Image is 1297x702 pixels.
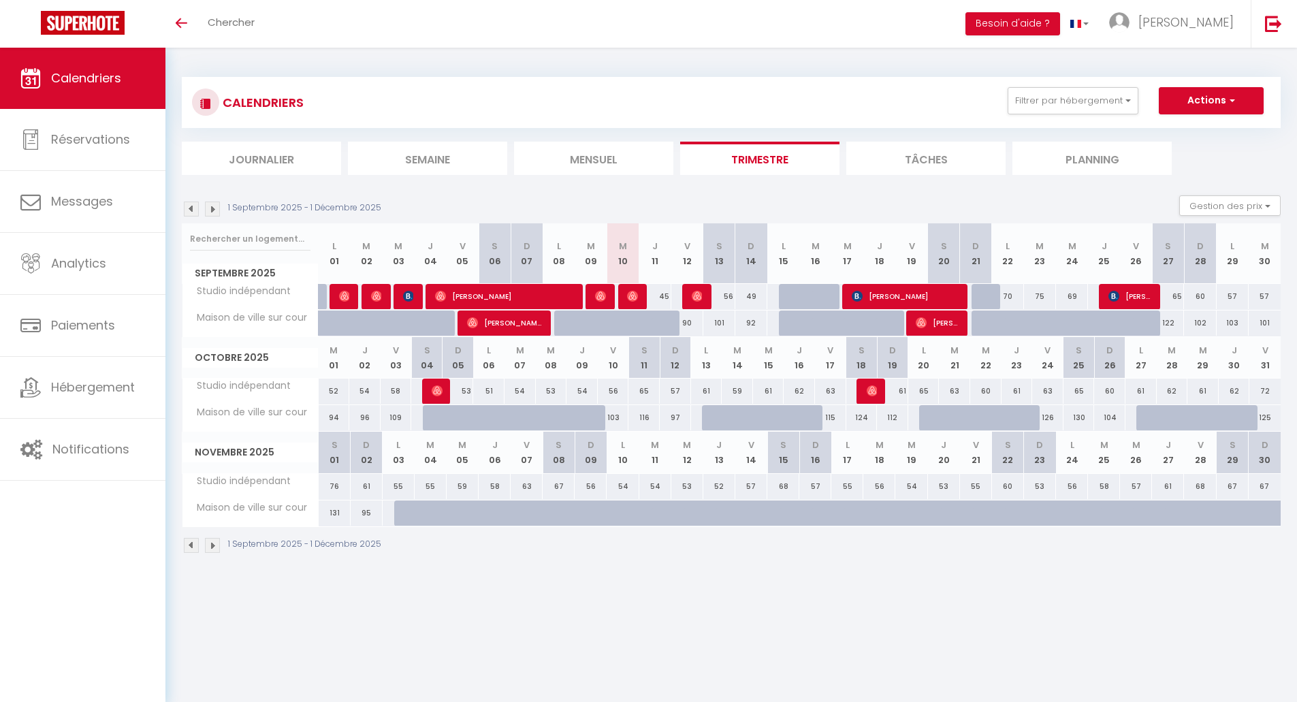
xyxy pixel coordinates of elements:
abbr: M [1068,240,1076,253]
span: Ludivine Miossec [595,283,606,309]
th: 10 [598,337,629,379]
div: 45 [639,284,671,309]
th: 06 [479,223,511,284]
li: Tâches [846,142,1006,175]
div: 130 [1063,405,1095,430]
span: [PERSON_NAME] [627,283,638,309]
div: 63 [511,474,543,499]
div: 51 [473,379,505,404]
abbr: L [782,240,786,253]
span: [PERSON_NAME] [467,310,542,336]
span: Réservations [51,131,130,148]
th: 10 [607,432,639,473]
div: 126 [1032,405,1063,430]
span: Notifications [52,441,129,458]
abbr: J [1014,344,1019,357]
div: 57 [1217,284,1249,309]
th: 22 [992,432,1024,473]
div: 125 [1249,405,1281,430]
span: Calendriers [51,69,121,86]
abbr: M [1036,240,1044,253]
th: 23 [1024,432,1056,473]
th: 14 [722,337,753,379]
div: 59 [722,379,753,404]
th: 07 [511,223,543,284]
th: 05 [447,223,479,284]
abbr: D [748,240,754,253]
div: 49 [735,284,767,309]
span: [PERSON_NAME] [852,283,959,309]
th: 25 [1088,432,1120,473]
th: 01 [319,223,351,284]
th: 30 [1219,337,1250,379]
th: 26 [1120,432,1152,473]
th: 02 [349,337,381,379]
abbr: S [1165,240,1171,253]
th: 14 [735,432,767,473]
abbr: D [455,344,462,357]
span: Studio indépendant [185,379,294,394]
th: 17 [815,337,846,379]
th: 04 [411,337,443,379]
abbr: V [393,344,399,357]
th: 20 [928,223,960,284]
li: Trimestre [680,142,839,175]
th: 05 [443,337,474,379]
abbr: V [1044,344,1051,357]
div: 57 [1249,284,1281,309]
div: 58 [381,379,412,404]
abbr: V [827,344,833,357]
abbr: M [619,240,627,253]
th: 20 [928,432,960,473]
th: 11 [639,223,671,284]
abbr: D [812,438,819,451]
div: 122 [1152,310,1184,336]
th: 05 [447,432,479,473]
div: 58 [479,474,511,499]
abbr: L [332,240,336,253]
th: 04 [415,432,447,473]
th: 15 [767,223,799,284]
abbr: S [424,344,430,357]
abbr: M [1132,438,1140,451]
th: 21 [960,223,992,284]
th: 03 [381,337,412,379]
button: Actions [1159,87,1264,114]
th: 21 [939,337,970,379]
button: Besoin d'aide ? [965,12,1060,35]
span: Studio indépendant [185,474,294,489]
abbr: D [1106,344,1113,357]
li: Planning [1012,142,1172,175]
th: 26 [1094,337,1125,379]
div: 54 [505,379,536,404]
th: 16 [799,432,831,473]
abbr: J [1166,438,1171,451]
th: 08 [543,223,575,284]
th: 15 [767,432,799,473]
abbr: M [1261,240,1269,253]
abbr: M [950,344,959,357]
div: 61 [1125,379,1157,404]
abbr: M [394,240,402,253]
div: 94 [319,405,350,430]
abbr: V [460,240,466,253]
th: 18 [863,432,895,473]
th: 24 [1056,223,1088,284]
abbr: L [922,344,926,357]
div: 57 [660,379,691,404]
th: 12 [660,337,691,379]
h3: CALENDRIERS [219,87,304,118]
div: 76 [319,474,351,499]
abbr: S [716,240,722,253]
th: 23 [1024,223,1056,284]
abbr: M [908,438,916,451]
abbr: V [1198,438,1204,451]
abbr: M [362,240,370,253]
abbr: D [1036,438,1043,451]
abbr: M [458,438,466,451]
th: 17 [831,223,863,284]
div: 70 [992,284,1024,309]
abbr: M [765,344,773,357]
th: 09 [575,223,607,284]
abbr: D [672,344,679,357]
